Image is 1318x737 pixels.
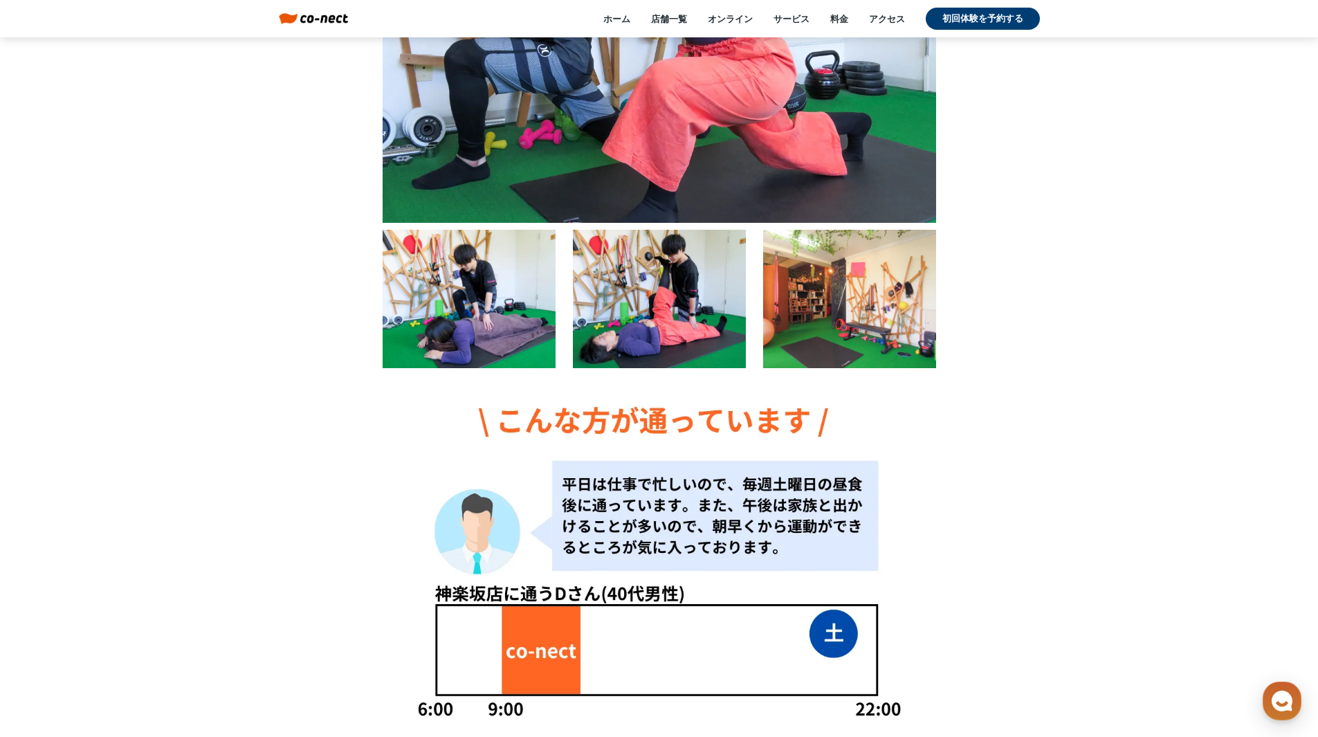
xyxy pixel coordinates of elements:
a: アクセス [869,12,905,25]
a: チャット [91,439,179,473]
span: ホーム [35,460,60,471]
a: 料金 [830,12,848,25]
a: ホーム [4,439,91,473]
span: チャット [118,460,152,471]
a: 設定 [179,439,266,473]
a: ホーム [603,12,630,25]
a: オンライン [708,12,753,25]
a: サービス [774,12,809,25]
span: 設定 [214,460,230,471]
a: 初回体験を予約する [926,8,1040,30]
a: 店舗一覧 [651,12,687,25]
